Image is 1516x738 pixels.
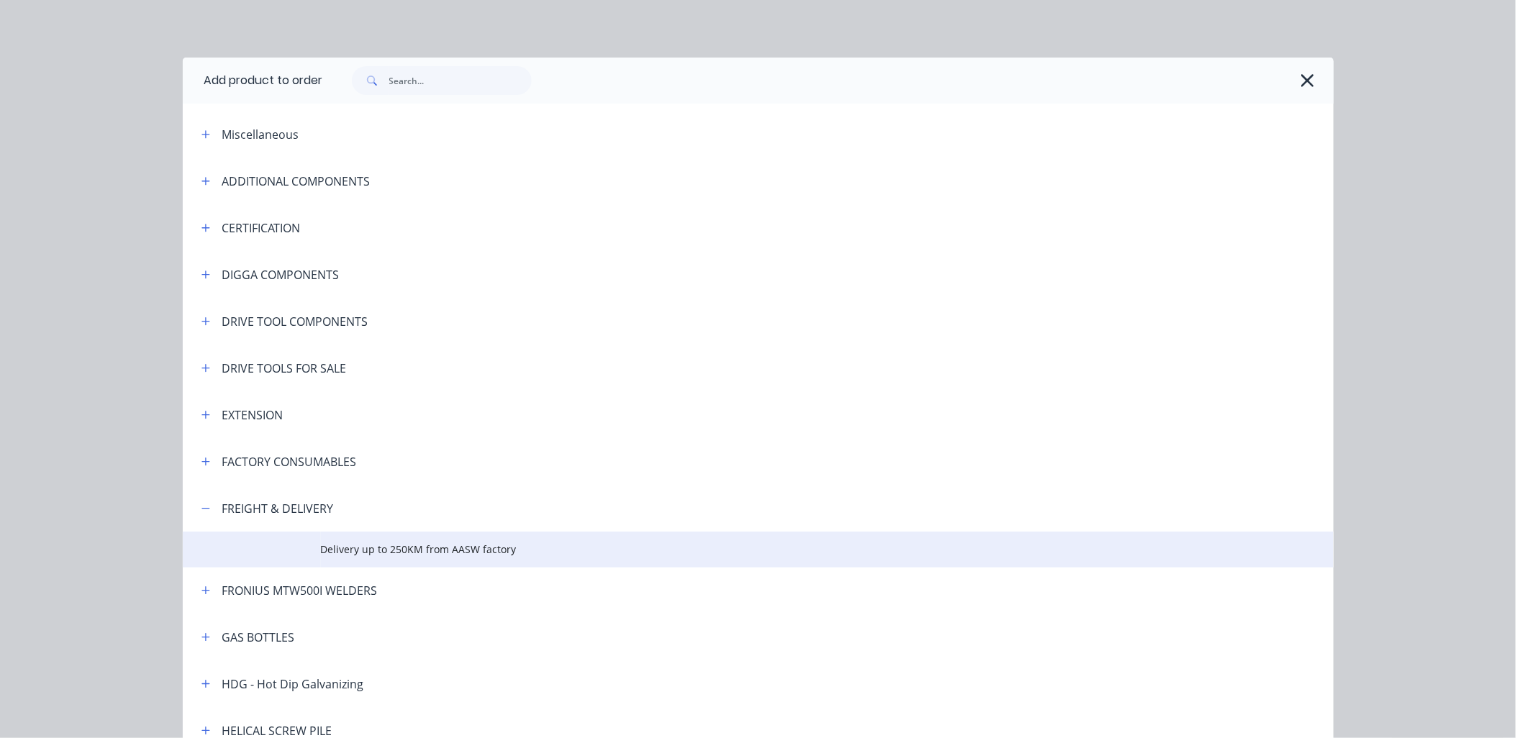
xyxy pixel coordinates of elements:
[222,266,340,283] div: DIGGA COMPONENTS
[222,675,364,693] div: HDG - Hot Dip Galvanizing
[321,542,1131,557] span: Delivery up to 250KM from AASW factory
[222,219,301,237] div: CERTIFICATION
[183,58,323,104] div: Add product to order
[222,582,378,599] div: FRONIUS MTW500I WELDERS
[222,406,283,424] div: EXTENSION
[222,126,299,143] div: Miscellaneous
[222,453,357,470] div: FACTORY CONSUMABLES
[222,500,334,517] div: FREIGHT & DELIVERY
[222,313,368,330] div: DRIVE TOOL COMPONENTS
[222,173,371,190] div: ADDITIONAL COMPONENTS
[222,629,295,646] div: GAS BOTTLES
[222,360,347,377] div: DRIVE TOOLS FOR SALE
[389,66,532,95] input: Search...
